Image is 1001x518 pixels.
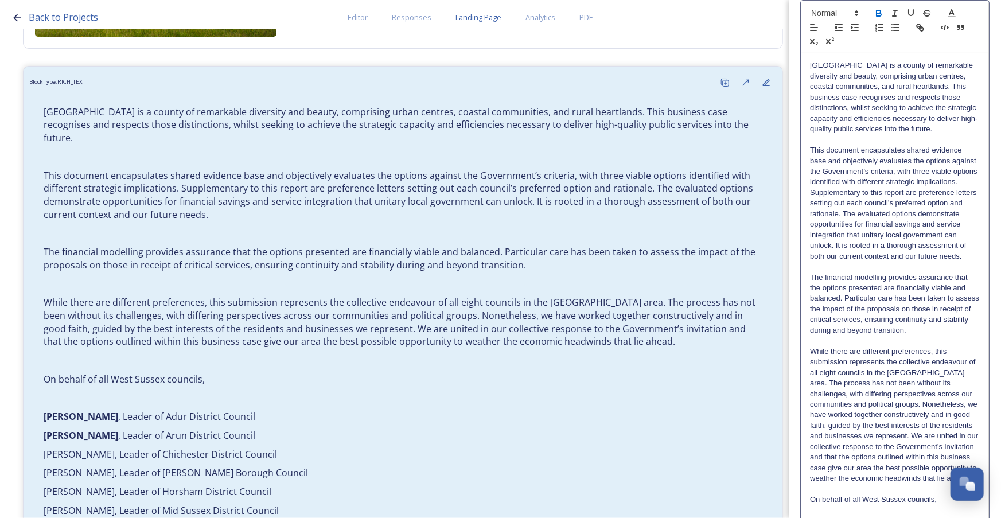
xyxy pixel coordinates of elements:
[580,12,593,23] span: PDF
[810,494,980,505] p: On behalf of all West Sussex councils,
[44,373,762,386] p: On behalf of all West Sussex councils,
[526,12,556,23] span: Analytics
[44,410,118,423] strong: [PERSON_NAME]
[44,485,762,498] p: [PERSON_NAME], Leader of Horsham District Council
[44,504,762,517] p: [PERSON_NAME], Leader of Mid Sussex District Council
[44,169,762,221] p: This document encapsulates shared evidence base and objectively evaluates the options against the...
[810,60,980,134] p: [GEOGRAPHIC_DATA] is a county of remarkable diversity and beauty, comprising urban centres, coast...
[456,12,502,23] span: Landing Page
[29,11,98,24] span: Back to Projects
[951,468,984,501] button: Open Chat
[44,246,762,271] p: The financial modelling provides assurance that the options presented are financially viable and ...
[44,296,762,348] p: While there are different preferences, this submission represents the collective endeavour of all...
[348,12,368,23] span: Editor
[44,429,762,442] p: , Leader of Arun District Council
[810,145,980,262] p: This document encapsulates shared evidence base and objectively evaluates the options against the...
[810,346,980,484] p: While there are different preferences, this submission represents the collective endeavour of all...
[810,272,980,336] p: The financial modelling provides assurance that the options presented are financially viable and ...
[29,10,98,25] a: Back to Projects
[44,466,762,480] p: [PERSON_NAME], Leader of [PERSON_NAME] Borough Council
[29,78,85,86] span: Block Type: RICH_TEXT
[44,410,762,423] p: , Leader of Adur District Council
[44,448,762,461] p: [PERSON_NAME], Leader of Chichester District Council
[44,106,762,145] p: [GEOGRAPHIC_DATA] is a county of remarkable diversity and beauty, comprising urban centres, coast...
[392,12,432,23] span: Responses
[44,429,118,442] strong: [PERSON_NAME]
